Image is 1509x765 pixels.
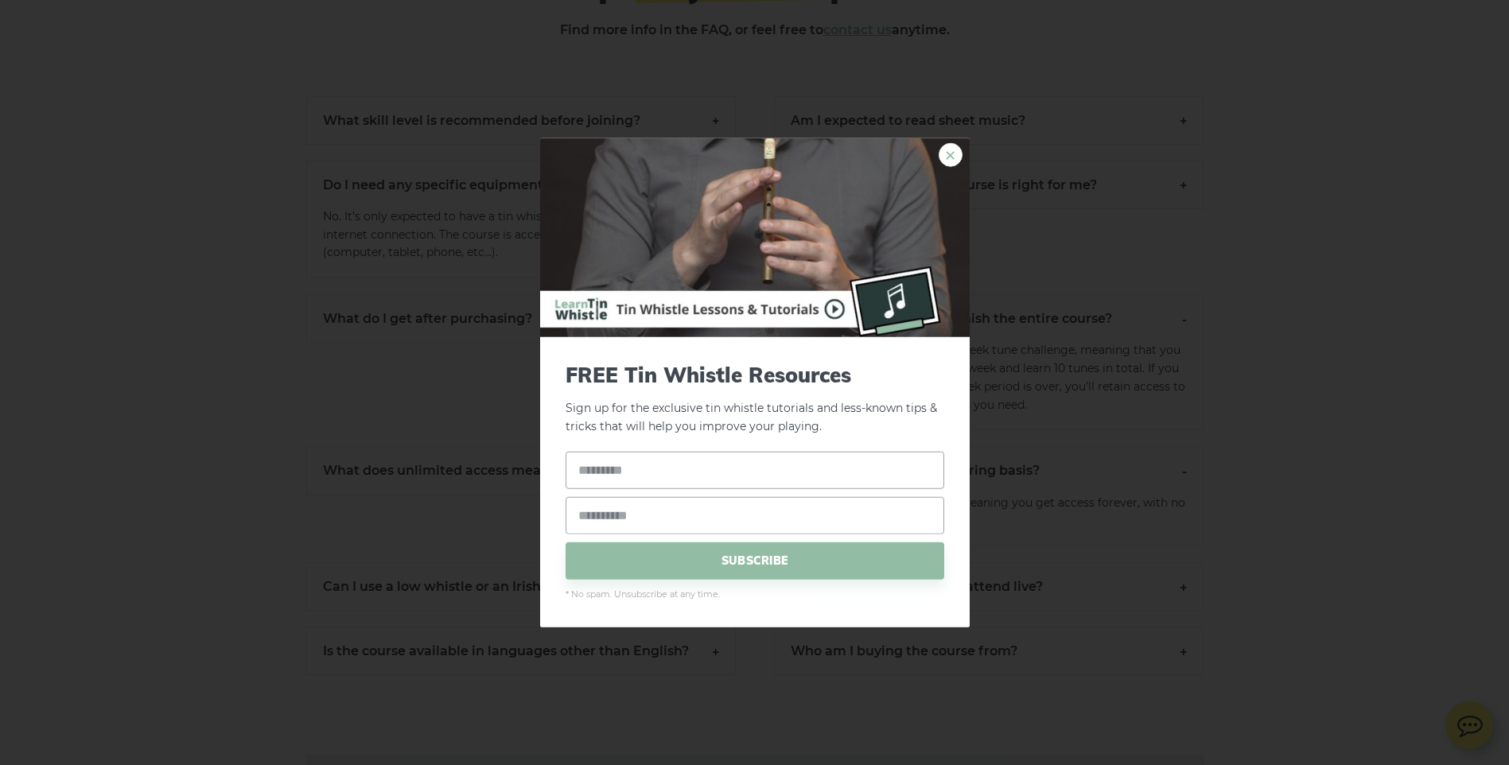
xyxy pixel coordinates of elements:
a: × [939,143,963,167]
span: * No spam. Unsubscribe at any time. [566,587,944,601]
span: FREE Tin Whistle Resources [566,363,944,387]
span: SUBSCRIBE [566,542,944,579]
img: Tin Whistle Buying Guide Preview [540,138,970,337]
p: Sign up for the exclusive tin whistle tutorials and less-known tips & tricks that will help you i... [566,363,944,436]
